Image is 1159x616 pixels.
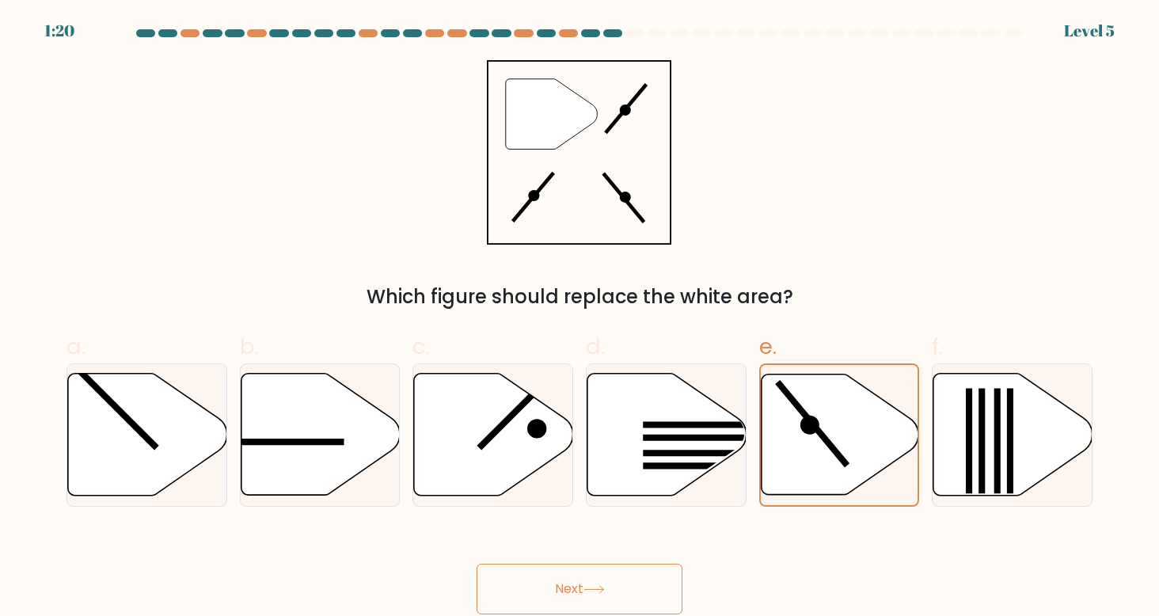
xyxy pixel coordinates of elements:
span: c. [412,331,430,362]
span: d. [586,331,605,362]
span: a. [66,331,85,362]
g: " [506,79,598,150]
div: Level 5 [1064,19,1115,43]
div: Which figure should replace the white area? [76,283,1083,311]
span: e. [759,331,777,362]
button: Next [477,564,682,614]
div: 1:20 [44,19,74,43]
span: b. [240,331,259,362]
span: f. [932,331,943,362]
